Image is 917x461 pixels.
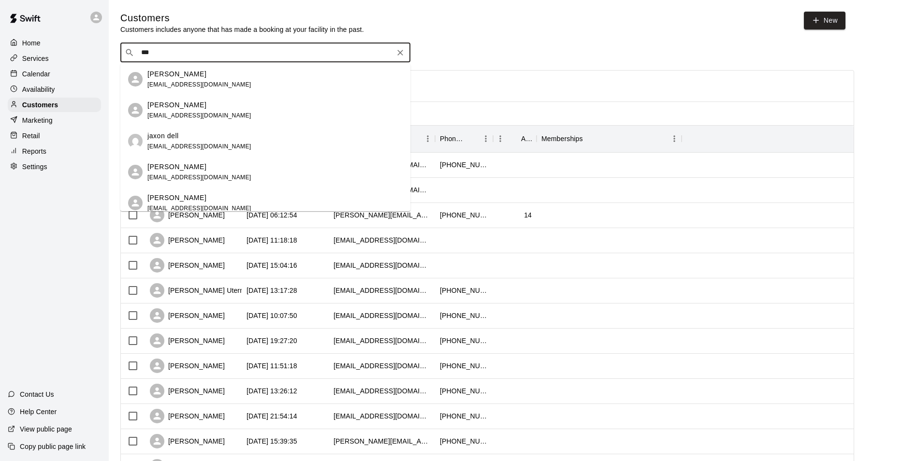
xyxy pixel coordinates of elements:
[8,113,101,128] a: Marketing
[334,235,430,245] div: kkauffmann42@gmail.com
[147,143,251,150] span: [EMAIL_ADDRESS][DOMAIN_NAME]
[147,205,251,212] span: [EMAIL_ADDRESS][DOMAIN_NAME]
[8,36,101,50] a: Home
[20,424,72,434] p: View public page
[247,311,297,320] div: 2025-07-22 10:07:50
[247,336,297,346] div: 2025-07-21 19:27:20
[329,125,435,152] div: Email
[334,336,430,346] div: corydonahue@hotmail.com
[150,208,225,222] div: [PERSON_NAME]
[150,409,225,423] div: [PERSON_NAME]
[334,311,430,320] div: tylerfields51@gmail.com
[521,125,532,152] div: Age
[667,131,682,146] button: Menu
[8,82,101,97] a: Availability
[508,132,521,145] button: Sort
[583,132,597,145] button: Sort
[147,81,251,88] span: [EMAIL_ADDRESS][DOMAIN_NAME]
[120,43,410,62] div: Search customers by name or email
[421,131,435,146] button: Menu
[334,260,430,270] div: jessestank@gmail.com
[8,98,101,112] a: Customers
[120,12,364,25] h5: Customers
[147,193,206,203] p: [PERSON_NAME]
[334,286,430,295] div: ashley.whitmore90@yahoo.com
[440,125,465,152] div: Phone Number
[128,103,143,117] div: Jaxsyn Stottlemyer
[440,210,488,220] div: +17174348148
[150,434,225,448] div: [PERSON_NAME]
[440,411,488,421] div: +17175217093
[150,258,225,273] div: [PERSON_NAME]
[22,162,47,172] p: Settings
[435,125,493,152] div: Phone Number
[120,25,364,34] p: Customers includes anyone that has made a booking at your facility in the past.
[440,336,488,346] div: +17176540700
[247,436,297,446] div: 2025-07-10 15:39:35
[479,131,493,146] button: Menu
[524,210,532,220] div: 14
[128,196,143,210] div: Jaxson Geiman
[150,333,225,348] div: [PERSON_NAME]
[334,210,430,220] div: christopher.tawney@kloeckner.com
[22,131,40,141] p: Retail
[247,286,297,295] div: 2025-07-25 13:17:28
[20,389,54,399] p: Contact Us
[20,407,57,417] p: Help Center
[334,386,430,396] div: cangeletti18@gmail.com
[150,233,225,247] div: [PERSON_NAME]
[147,69,206,79] p: [PERSON_NAME]
[247,260,297,270] div: 2025-07-31 15:04:16
[8,51,101,66] a: Services
[493,131,508,146] button: Menu
[150,283,262,298] div: [PERSON_NAME] Utermahlen
[8,129,101,143] a: Retail
[334,436,430,446] div: pennington.heather729@gmail.com
[147,100,206,110] p: [PERSON_NAME]
[8,144,101,158] a: Reports
[334,411,430,421] div: brandylmartin201@gmail.com
[393,46,407,59] button: Clear
[150,384,225,398] div: [PERSON_NAME]
[247,411,297,421] div: 2025-07-13 21:54:14
[22,115,53,125] p: Marketing
[247,210,297,220] div: 2025-08-06 06:12:54
[440,286,488,295] div: +12406268823
[493,125,537,152] div: Age
[147,112,251,119] span: [EMAIL_ADDRESS][DOMAIN_NAME]
[22,146,46,156] p: Reports
[440,311,488,320] div: +17173536941
[247,361,297,371] div: 2025-07-21 11:51:18
[22,54,49,63] p: Services
[128,72,143,86] div: Jax Stottlemyer
[150,308,225,323] div: [PERSON_NAME]
[440,436,488,446] div: +14439294376
[247,235,297,245] div: 2025-08-05 11:18:18
[20,442,86,451] p: Copy public page link
[440,160,488,170] div: +17175153575
[22,85,55,94] p: Availability
[8,159,101,174] a: Settings
[150,359,225,373] div: [PERSON_NAME]
[22,100,58,110] p: Customers
[541,125,583,152] div: Memberships
[8,67,101,81] a: Calendar
[334,361,430,371] div: courtneybaker35@yahoo.com
[128,134,143,148] div: jaxon dell
[147,131,179,141] p: jaxon dell
[440,386,488,396] div: +14435292552
[128,165,143,179] div: Jaxon Ludwig
[147,162,206,172] p: [PERSON_NAME]
[247,386,297,396] div: 2025-07-16 13:26:12
[22,38,41,48] p: Home
[147,174,251,181] span: [EMAIL_ADDRESS][DOMAIN_NAME]
[465,132,479,145] button: Sort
